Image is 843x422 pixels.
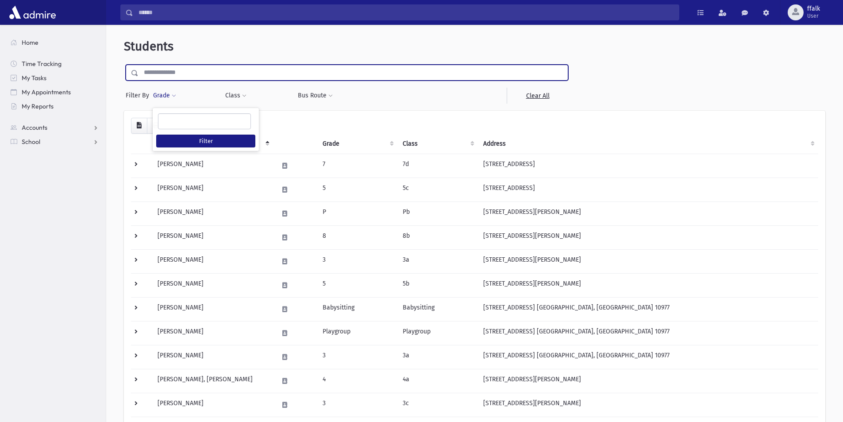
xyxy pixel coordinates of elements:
a: School [4,135,106,149]
span: Students [124,39,173,54]
td: 8 [317,225,397,249]
span: My Tasks [22,74,46,82]
td: 3c [397,393,477,417]
td: 5 [317,273,397,297]
img: AdmirePro [7,4,58,21]
a: Clear All [507,88,568,104]
td: [PERSON_NAME] [152,273,273,297]
td: [STREET_ADDRESS][PERSON_NAME] [478,225,818,249]
a: Home [4,35,106,50]
td: 4a [397,369,477,393]
td: [PERSON_NAME] [152,201,273,225]
td: [PERSON_NAME] [152,178,273,201]
td: [STREET_ADDRESS] [478,154,818,178]
td: 3 [317,345,397,369]
td: 7 [317,154,397,178]
td: [PERSON_NAME], [PERSON_NAME] [152,369,273,393]
td: Babysitting [317,297,397,321]
span: Home [22,39,38,46]
td: Playgroup [397,321,477,345]
td: 5b [397,273,477,297]
span: My Appointments [22,88,71,96]
td: 8b [397,225,477,249]
td: 3a [397,345,477,369]
button: Grade [153,88,177,104]
span: User [807,12,820,19]
td: [STREET_ADDRESS] [GEOGRAPHIC_DATA], [GEOGRAPHIC_DATA] 10977 [478,345,818,369]
td: [STREET_ADDRESS][PERSON_NAME] [478,393,818,417]
button: CSV [131,118,147,134]
a: Time Tracking [4,57,106,71]
td: Babysitting [397,297,477,321]
th: Address: activate to sort column ascending [478,134,818,154]
span: Accounts [22,124,47,132]
td: [PERSON_NAME] [152,297,273,321]
td: [PERSON_NAME] [152,393,273,417]
span: School [22,138,40,146]
td: [PERSON_NAME] [152,154,273,178]
button: Class [225,88,247,104]
td: Pb [397,201,477,225]
td: [STREET_ADDRESS] [478,178,818,201]
td: 3 [317,393,397,417]
td: [PERSON_NAME] [152,225,273,249]
th: Student: activate to sort column descending [152,134,273,154]
td: 5c [397,178,477,201]
td: 4 [317,369,397,393]
a: Accounts [4,120,106,135]
td: Playgroup [317,321,397,345]
td: [STREET_ADDRESS][PERSON_NAME] [478,369,818,393]
td: [STREET_ADDRESS] [GEOGRAPHIC_DATA], [GEOGRAPHIC_DATA] 10977 [478,321,818,345]
th: Grade: activate to sort column ascending [317,134,397,154]
span: ffalk [807,5,820,12]
td: [STREET_ADDRESS] [GEOGRAPHIC_DATA], [GEOGRAPHIC_DATA] 10977 [478,297,818,321]
button: Bus Route [297,88,333,104]
th: Class: activate to sort column ascending [397,134,477,154]
a: My Tasks [4,71,106,85]
td: 5 [317,178,397,201]
a: My Appointments [4,85,106,99]
span: My Reports [22,102,54,110]
span: Time Tracking [22,60,62,68]
td: [PERSON_NAME] [152,345,273,369]
button: Print [147,118,165,134]
td: [STREET_ADDRESS][PERSON_NAME] [478,201,818,225]
span: Filter By [126,91,153,100]
input: Search [133,4,679,20]
button: Filter [156,135,255,147]
td: 7d [397,154,477,178]
td: [PERSON_NAME] [152,249,273,273]
td: [STREET_ADDRESS][PERSON_NAME] [478,273,818,297]
td: [STREET_ADDRESS][PERSON_NAME] [478,249,818,273]
a: My Reports [4,99,106,113]
td: P [317,201,397,225]
td: 3 [317,249,397,273]
td: 3a [397,249,477,273]
td: [PERSON_NAME] [152,321,273,345]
